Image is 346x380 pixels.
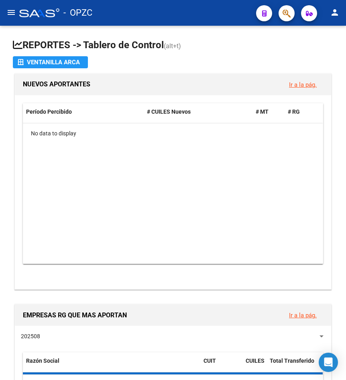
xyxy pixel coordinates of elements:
[200,352,242,379] datatable-header-cell: CUIT
[204,358,216,364] span: CUIT
[252,103,285,121] datatable-header-cell: # MT
[26,358,59,364] span: Razón Social
[289,81,317,88] a: Ir a la pág.
[23,352,200,379] datatable-header-cell: Razón Social
[26,108,72,115] span: Período Percibido
[18,56,83,68] div: Ventanilla ARCA
[285,103,317,121] datatable-header-cell: # RG
[288,108,300,115] span: # RG
[63,4,92,22] span: - OPZC
[330,8,340,17] mat-icon: person
[23,103,144,121] datatable-header-cell: Período Percibido
[21,333,40,339] span: 202508
[246,358,265,364] span: CUILES
[256,108,269,115] span: # MT
[147,108,191,115] span: # CUILES Nuevos
[242,352,267,379] datatable-header-cell: CUILES
[23,311,127,319] span: EMPRESAS RG QUE MAS APORTAN
[6,8,16,17] mat-icon: menu
[13,39,333,53] h1: REPORTES -> Tablero de Control
[23,123,323,143] div: No data to display
[144,103,252,121] datatable-header-cell: # CUILES Nuevos
[283,77,323,92] button: Ir a la pág.
[164,42,181,50] span: (alt+t)
[319,353,338,372] div: Open Intercom Messenger
[283,308,323,323] button: Ir a la pág.
[270,358,314,364] span: Total Transferido
[13,56,88,68] button: Ventanilla ARCA
[23,80,90,88] span: NUEVOS APORTANTES
[289,312,317,319] a: Ir a la pág.
[267,352,323,379] datatable-header-cell: Total Transferido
